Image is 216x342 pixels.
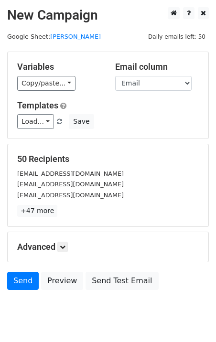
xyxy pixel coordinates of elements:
[17,181,124,188] small: [EMAIL_ADDRESS][DOMAIN_NAME]
[17,62,101,72] h5: Variables
[145,32,209,42] span: Daily emails left: 50
[17,205,57,217] a: +47 more
[50,33,101,40] a: [PERSON_NAME]
[7,272,39,290] a: Send
[86,272,158,290] a: Send Test Email
[69,114,94,129] button: Save
[17,170,124,177] small: [EMAIL_ADDRESS][DOMAIN_NAME]
[17,114,54,129] a: Load...
[115,62,199,72] h5: Email column
[17,192,124,199] small: [EMAIL_ADDRESS][DOMAIN_NAME]
[17,100,58,110] a: Templates
[145,33,209,40] a: Daily emails left: 50
[17,242,199,252] h5: Advanced
[7,7,209,23] h2: New Campaign
[168,296,216,342] iframe: Chat Widget
[17,76,76,91] a: Copy/paste...
[17,154,199,164] h5: 50 Recipients
[7,33,101,40] small: Google Sheet:
[41,272,83,290] a: Preview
